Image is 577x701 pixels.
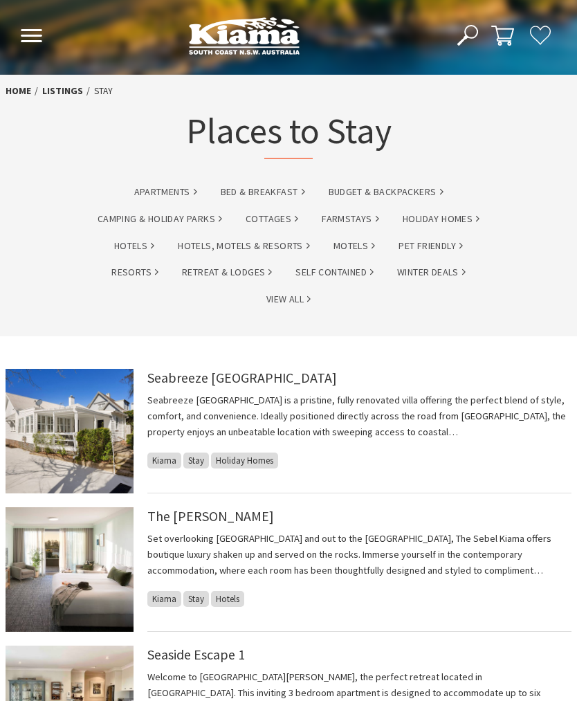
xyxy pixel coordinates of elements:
a: Bed & Breakfast [221,184,305,200]
a: Retreat & Lodges [182,264,272,280]
a: Budget & backpackers [329,184,443,200]
a: Home [6,84,31,98]
a: Apartments [134,184,197,200]
a: Seabreeze [GEOGRAPHIC_DATA] [147,369,337,386]
a: The [PERSON_NAME] [147,507,274,525]
a: Resorts [111,264,158,280]
span: Hotels [211,591,244,607]
a: Winter Deals [397,264,466,280]
a: Motels [333,238,375,254]
a: Holiday Homes [403,211,479,227]
a: Hotels [114,238,154,254]
a: Pet Friendly [399,238,463,254]
span: Holiday Homes [211,453,278,468]
span: Stay [183,591,209,607]
a: View All [266,291,311,307]
a: listings [42,84,83,98]
a: Camping & Holiday Parks [98,211,222,227]
span: Kiama [147,591,181,607]
span: Stay [183,453,209,468]
span: Kiama [147,453,181,468]
p: Seabreeze [GEOGRAPHIC_DATA] is a pristine, fully renovated villa offering the perfect blend of st... [147,392,572,441]
a: Hotels, Motels & Resorts [178,238,310,254]
li: Stay [94,84,113,99]
p: Set overlooking [GEOGRAPHIC_DATA] and out to the [GEOGRAPHIC_DATA], The Sebel Kiama offers boutiq... [147,531,572,579]
img: Kiama Logo [189,17,300,55]
a: Seaside Escape 1 [147,646,245,663]
a: Self Contained [295,264,374,280]
a: Farmstays [322,211,379,227]
a: Cottages [246,211,298,227]
img: Deluxe Balcony Room [6,507,134,632]
h1: Places to Stay [186,107,392,159]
